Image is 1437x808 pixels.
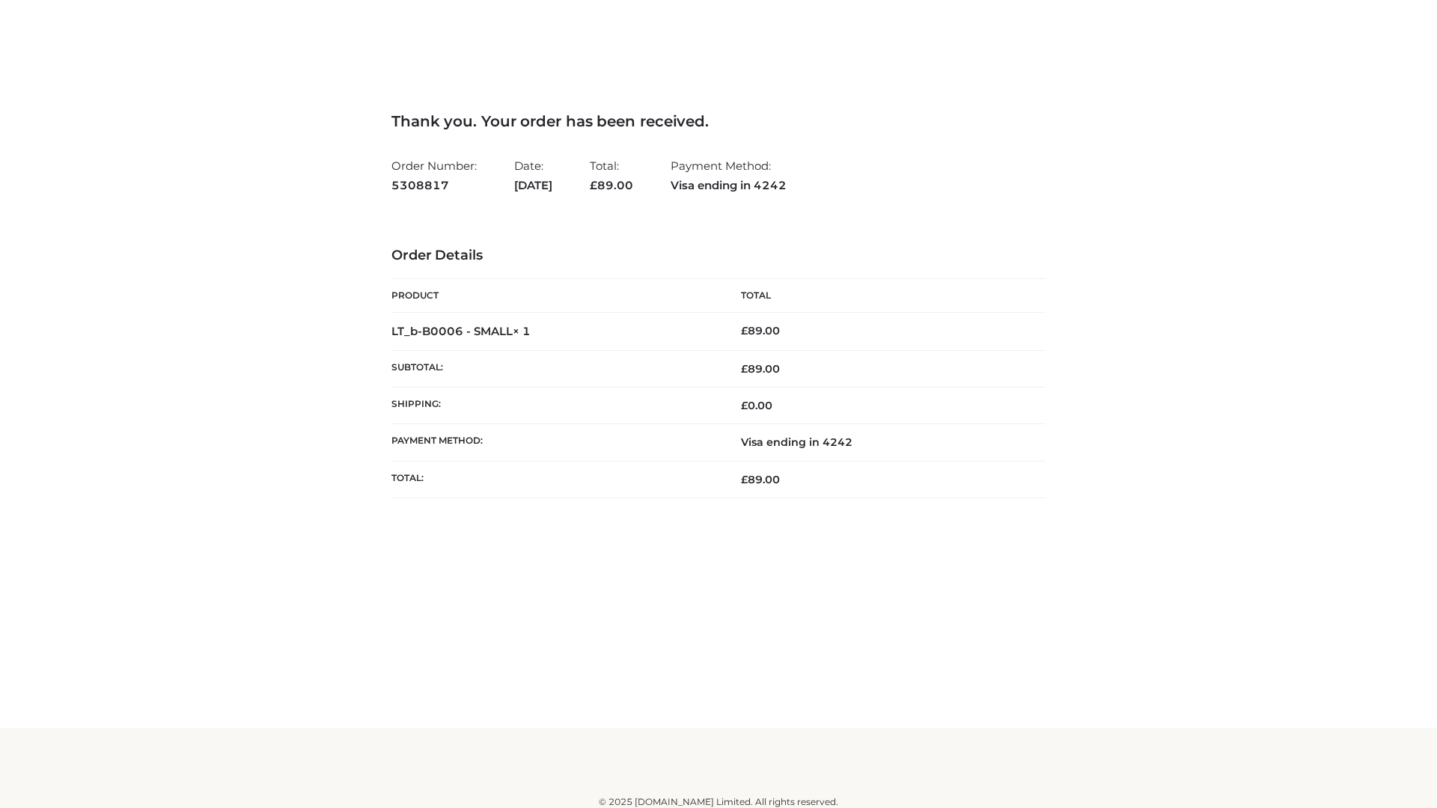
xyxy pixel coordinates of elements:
span: £ [741,399,748,412]
th: Subtotal: [391,350,718,387]
th: Shipping: [391,388,718,424]
span: £ [741,362,748,376]
span: £ [590,178,597,192]
bdi: 89.00 [741,324,780,337]
th: Product [391,279,718,313]
strong: [DATE] [514,176,552,195]
th: Total [718,279,1046,313]
li: Order Number: [391,153,477,198]
th: Payment method: [391,424,718,461]
li: Payment Method: [671,153,787,198]
h3: Order Details [391,248,1046,264]
strong: LT_b-B0006 - SMALL [391,324,531,338]
span: 89.00 [741,473,780,486]
bdi: 0.00 [741,399,772,412]
li: Total: [590,153,633,198]
td: Visa ending in 4242 [718,424,1046,461]
h3: Thank you. Your order has been received. [391,112,1046,130]
span: £ [741,473,748,486]
span: 89.00 [741,362,780,376]
strong: 5308817 [391,176,477,195]
th: Total: [391,461,718,498]
span: 89.00 [590,178,633,192]
strong: Visa ending in 4242 [671,176,787,195]
li: Date: [514,153,552,198]
span: £ [741,324,748,337]
strong: × 1 [513,324,531,338]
